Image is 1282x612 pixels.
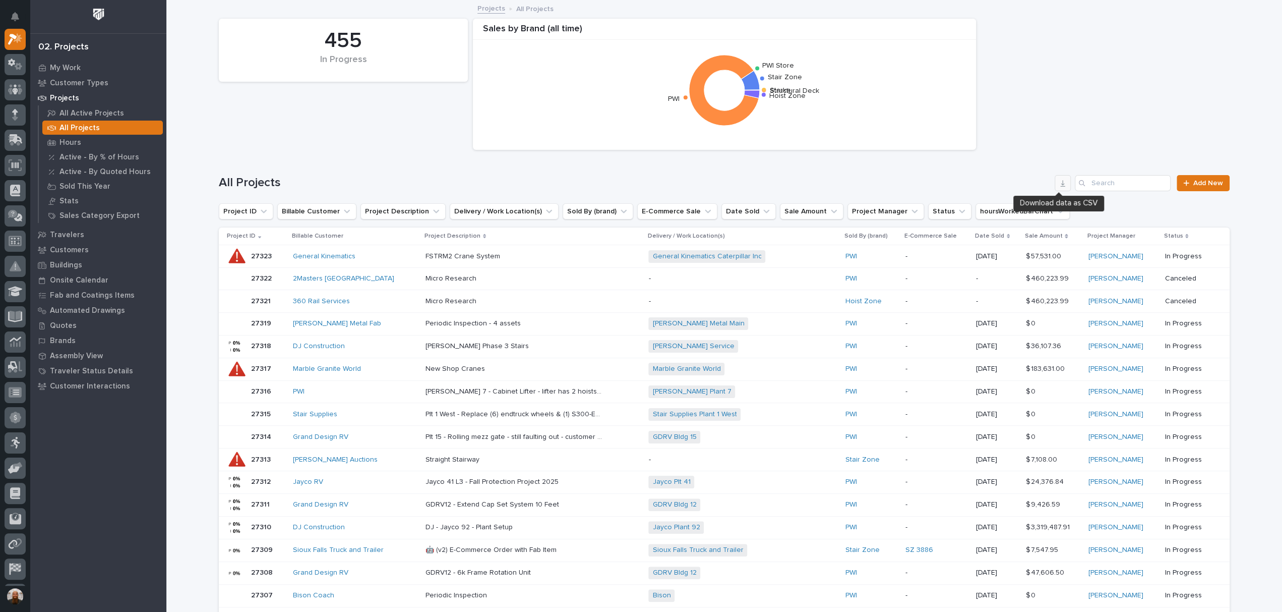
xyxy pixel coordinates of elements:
[1025,431,1037,441] p: $ 0
[976,546,1017,554] p: [DATE]
[1025,340,1063,351] p: $ 36,107.36
[1088,433,1143,441] a: [PERSON_NAME]
[1165,274,1213,283] p: Canceled
[1165,523,1213,532] p: In Progress
[1075,175,1171,191] div: Search
[976,500,1017,509] p: [DATE]
[844,231,888,242] p: Sold By (brand)
[219,358,1230,380] tr: 2731727317 Marble Granite World New Shop CranesNew Shop Cranes Marble Granite World PWI -[DATE]$ ...
[50,352,103,361] p: Assembly View
[425,567,533,577] p: GDRV12 - 6k Frame Rotation Unit
[516,3,554,14] p: All Projects
[251,385,273,396] p: 27316
[905,297,968,306] p: -
[30,348,166,363] a: Assembly View
[39,194,166,208] a: Stats
[845,456,880,464] a: Stair Zone
[251,272,274,283] p: 27322
[30,227,166,242] a: Travelers
[845,410,857,419] a: PWI
[905,365,968,373] p: -
[770,87,819,94] text: Structural Deck
[293,274,394,283] a: 2Masters [GEOGRAPHIC_DATA]
[477,2,505,14] a: Projects
[219,312,1230,335] tr: 2731927319 [PERSON_NAME] Metal Fab Periodic Inspection - 4 assetsPeriodic Inspection - 4 assets [...
[976,456,1017,464] p: [DATE]
[59,197,79,206] p: Stats
[251,317,273,328] p: 27319
[845,252,857,261] a: PWI
[652,546,743,554] a: Sioux Falls Truck and Trailer
[293,523,345,532] a: DJ Construction
[236,54,451,76] div: In Progress
[1165,387,1213,396] p: In Progress
[905,500,968,509] p: -
[1025,498,1062,509] p: $ 9,426.59
[293,410,337,419] a: Stair Supplies
[219,584,1230,607] tr: 2730727307 Bison Coach Periodic InspectionPeriodic Inspection Bison PWI -[DATE]$ 0$ 0 [PERSON_NAM...
[5,6,26,27] button: Notifications
[219,380,1230,403] tr: 2731627316 PWI [PERSON_NAME] 7 - Cabinet Lifter - lifter has 2 hoists that occasionally cut out w...
[30,288,166,303] a: Fab and Coatings Items
[1165,319,1213,328] p: In Progress
[1165,365,1213,373] p: In Progress
[30,257,166,272] a: Buildings
[648,297,825,306] p: -
[251,476,273,486] p: 27312
[976,478,1017,486] p: [DATE]
[425,454,481,464] p: Straight Stairway
[425,363,487,373] p: New Shop Cranes
[30,272,166,288] a: Onsite Calendar
[1088,569,1143,577] a: [PERSON_NAME]
[905,523,968,532] p: -
[219,516,1230,539] tr: 2731027310 DJ Construction DJ - Jayco 92 - Plant SetupDJ - Jayco 92 - Plant Setup Jayco Plant 92 ...
[652,478,690,486] a: Jayco Plt 41
[59,153,139,162] p: Active - By % of Hours
[976,591,1017,600] p: [DATE]
[1025,363,1066,373] p: $ 183,631.00
[847,203,924,219] button: Project Manager
[648,456,825,464] p: -
[905,569,968,577] p: -
[277,203,356,219] button: Billable Customer
[219,290,1230,312] tr: 2732127321 360 Rail Services Micro ResearchMicro Research -Hoist Zone --$ 460,223.99$ 460,223.99 ...
[1025,521,1071,532] p: $ 3,319,487.91
[976,319,1017,328] p: [DATE]
[905,252,968,261] p: -
[425,476,561,486] p: Jayco 41 L3 - Fall Protection Project 2025
[976,569,1017,577] p: [DATE]
[905,319,968,328] p: -
[780,203,843,219] button: Sale Amount
[219,449,1230,471] tr: 2731327313 [PERSON_NAME] Auctions Straight StairwayStraight Stairway -Stair Zone -[DATE]$ 7,108.0...
[976,410,1017,419] p: [DATE]
[1088,500,1143,509] a: [PERSON_NAME]
[425,498,561,509] p: GDRV12 - Extend Cap Set System 10 Feet
[50,337,76,346] p: Brands
[219,176,1051,190] h1: All Projects
[845,297,882,306] a: Hoist Zone
[219,203,273,219] button: Project ID
[652,433,696,441] a: GDRV Bldg 15
[1088,591,1143,600] a: [PERSON_NAME]
[251,544,275,554] p: 27309
[1165,478,1213,486] p: In Progress
[425,431,604,441] p: Plt 15 - Rolling mezz gate - still faulting out - customer wants sensors moved to inside
[652,410,737,419] a: Stair Supplies Plant 1 West
[251,567,275,577] p: 27308
[1164,231,1183,242] p: Status
[1087,231,1135,242] p: Project Manager
[38,42,89,53] div: 02. Projects
[976,297,1017,306] p: -
[293,456,378,464] a: [PERSON_NAME] Auctions
[975,203,1070,219] button: hoursWorkedBarChart
[59,109,124,118] p: All Active Projects
[845,478,857,486] a: PWI
[219,403,1230,426] tr: 2731527315 Stair Supplies Plt 1 West - Replace (6) endtruck wheels & (1) S300-EMT trolley.Plt 1 W...
[293,297,350,306] a: 360 Rail Services
[30,242,166,257] a: Customers
[30,303,166,318] a: Automated Drawings
[251,250,274,261] p: 27323
[1025,250,1063,261] p: $ 57,531.00
[1165,297,1213,306] p: Canceled
[905,274,968,283] p: -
